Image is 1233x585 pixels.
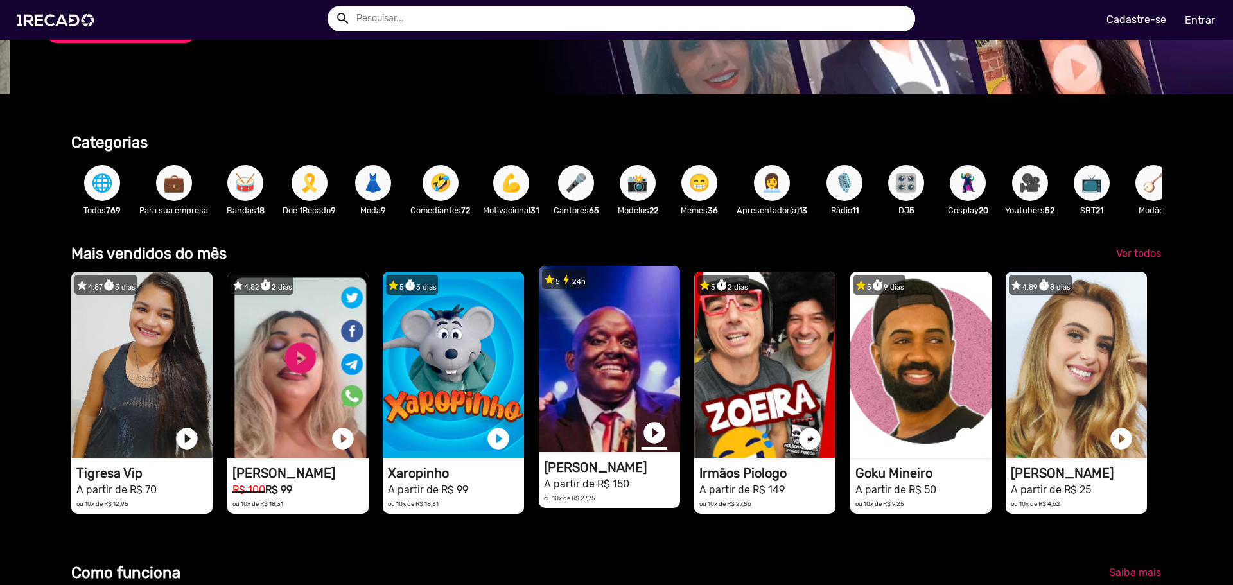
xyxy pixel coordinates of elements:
[855,466,992,481] h1: Goku Mineiro
[349,204,398,216] p: Moda
[1011,466,1147,481] h1: [PERSON_NAME]
[544,478,629,490] small: A partir de R$ 150
[430,165,451,201] span: 🤣
[381,205,386,215] b: 9
[888,165,924,201] button: 🎛️
[799,205,807,215] b: 13
[649,205,658,215] b: 22
[106,205,121,215] b: 769
[1142,165,1164,201] span: 🪕
[139,204,208,216] p: Para sua empresa
[388,484,468,496] small: A partir de R$ 99
[1109,566,1161,579] span: Saiba mais
[71,564,180,582] b: Como funciona
[642,420,667,446] a: play_circle_filled
[1011,500,1060,507] small: ou 10x de R$ 4,62
[1012,165,1048,201] button: 🎥
[761,165,783,201] span: 👩‍💼
[797,426,823,451] a: play_circle_filled
[544,494,595,502] small: ou 10x de R$ 27,75
[256,205,265,215] b: 18
[1096,205,1103,215] b: 21
[1108,426,1134,451] a: play_circle_filled
[423,165,459,201] button: 🤣
[299,165,320,201] span: 🎗️
[234,165,256,201] span: 🥁
[943,204,992,216] p: Cosplay
[694,272,835,458] video: 1RECADO vídeos dedicados para fãs e empresas
[78,204,127,216] p: Todos
[355,165,391,201] button: 👗
[227,165,263,201] button: 🥁
[979,205,988,215] b: 20
[539,266,680,452] video: 1RECADO vídeos dedicados para fãs e empresas
[292,165,328,201] button: 🎗️
[1099,561,1171,584] a: Saiba mais
[627,165,649,201] span: 📸
[895,165,917,201] span: 🎛️
[699,500,751,507] small: ou 10x de R$ 27,56
[362,165,384,201] span: 👗
[461,205,470,215] b: 72
[76,500,128,507] small: ou 10x de R$ 12,95
[347,6,915,31] input: Pesquisar...
[565,165,587,201] span: 🎤
[330,426,356,451] a: play_circle_filled
[552,204,600,216] p: Cantores
[855,484,936,496] small: A partir de R$ 50
[675,204,724,216] p: Memes
[820,204,869,216] p: Rádio
[163,165,185,201] span: 💼
[383,272,524,458] video: 1RECADO vídeos dedicados para fãs e empresas
[388,466,524,481] h1: Xaropinho
[1006,272,1147,458] video: 1RECADO vídeos dedicados para fãs e empresas
[71,245,227,263] b: Mais vendidos do mês
[1005,204,1054,216] p: Youtubers
[1106,13,1166,26] u: Cadastre-se
[410,204,470,216] p: Comediantes
[688,165,710,201] span: 😁
[156,165,192,201] button: 💼
[388,500,439,507] small: ou 10x de R$ 18,31
[826,165,862,201] button: 🎙️
[331,205,336,215] b: 9
[953,426,979,451] a: play_circle_filled
[1045,205,1054,215] b: 52
[957,165,979,201] span: 🦹🏼‍♀️
[1116,247,1161,259] span: Ver todos
[84,165,120,201] button: 🌐
[544,460,680,475] h1: [PERSON_NAME]
[174,426,200,451] a: play_circle_filled
[221,204,270,216] p: Bandas
[500,165,522,201] span: 💪
[530,205,539,215] b: 31
[1074,165,1110,201] button: 📺
[1081,165,1103,201] span: 📺
[699,466,835,481] h1: Irmãos Piologo
[232,500,283,507] small: ou 10x de R$ 18,31
[493,165,529,201] button: 💪
[754,165,790,201] button: 👩‍💼
[855,500,904,507] small: ou 10x de R$ 9,25
[699,484,785,496] small: A partir de R$ 149
[834,165,855,201] span: 🎙️
[71,272,213,458] video: 1RECADO vídeos dedicados para fãs e empresas
[882,204,931,216] p: DJ
[708,205,718,215] b: 36
[1176,9,1223,31] a: Entrar
[76,484,157,496] small: A partir de R$ 70
[852,205,859,215] b: 11
[613,204,662,216] p: Modelos
[1129,204,1178,216] p: Modão
[1135,165,1171,201] button: 🪕
[950,165,986,201] button: 🦹🏼‍♀️
[76,466,213,481] h1: Tigresa Vip
[620,165,656,201] button: 📸
[558,165,594,201] button: 🎤
[232,484,265,496] small: R$ 100
[1067,204,1116,216] p: SBT
[681,165,717,201] button: 😁
[1019,165,1041,201] span: 🎥
[232,466,369,481] h1: [PERSON_NAME]
[1011,484,1091,496] small: A partir de R$ 25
